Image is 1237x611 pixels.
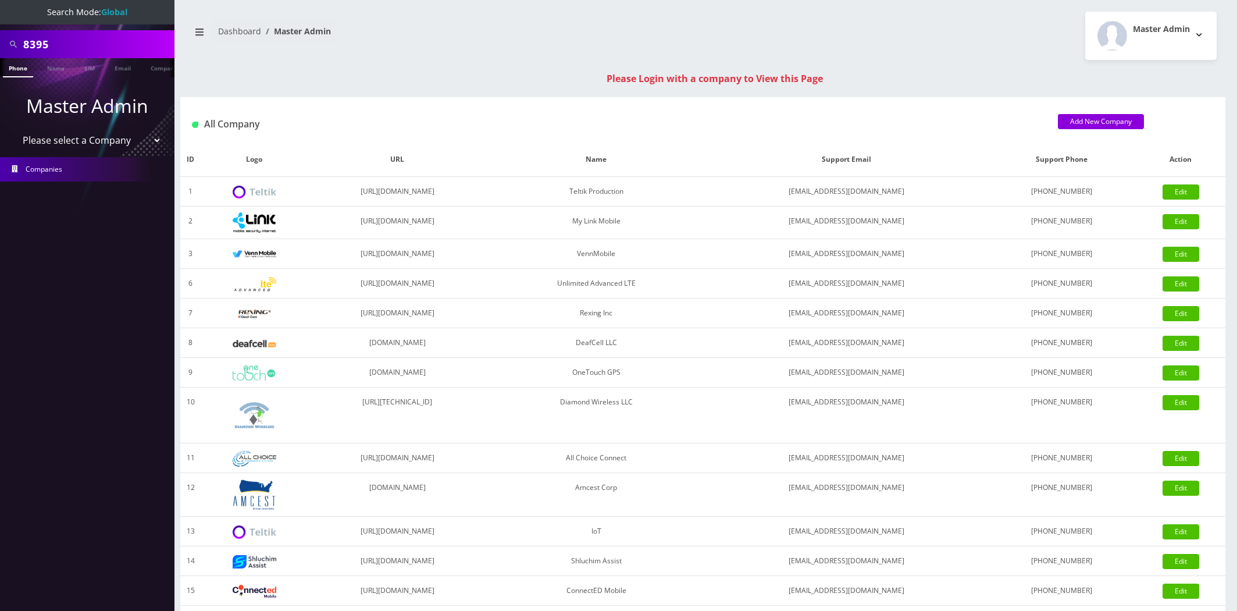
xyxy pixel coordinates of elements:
[1163,481,1199,496] a: Edit
[1133,24,1190,34] h2: Master Admin
[487,576,705,606] td: ConnectED Mobile
[180,546,201,576] td: 14
[233,308,276,319] img: Rexing Inc
[233,393,276,437] img: Diamond Wireless LLC
[192,122,198,128] img: All Company
[26,164,62,174] span: Companies
[1085,12,1217,60] button: Master Admin
[180,299,201,328] td: 7
[1163,395,1199,410] a: Edit
[705,299,988,328] td: [EMAIL_ADDRESS][DOMAIN_NAME]
[201,143,308,177] th: Logo
[988,177,1136,207] td: [PHONE_NUMBER]
[487,207,705,239] td: My Link Mobile
[180,207,201,239] td: 2
[308,143,487,177] th: URL
[487,546,705,576] td: Shluchim Assist
[79,58,101,76] a: SIM
[308,177,487,207] td: [URL][DOMAIN_NAME]
[705,239,988,269] td: [EMAIL_ADDRESS][DOMAIN_NAME]
[180,177,201,207] td: 1
[180,328,201,358] td: 8
[308,269,487,299] td: [URL][DOMAIN_NAME]
[705,328,988,358] td: [EMAIL_ADDRESS][DOMAIN_NAME]
[233,250,276,258] img: VennMobile
[180,143,201,177] th: ID
[180,517,201,546] td: 13
[1163,247,1199,262] a: Edit
[705,358,988,388] td: [EMAIL_ADDRESS][DOMAIN_NAME]
[988,269,1136,299] td: [PHONE_NUMBER]
[988,143,1136,177] th: Support Phone
[233,186,276,199] img: Teltik Production
[1163,524,1199,539] a: Edit
[308,546,487,576] td: [URL][DOMAIN_NAME]
[308,517,487,546] td: [URL][DOMAIN_NAME]
[1058,114,1144,129] a: Add New Company
[988,546,1136,576] td: [PHONE_NUMBER]
[3,58,33,77] a: Phone
[233,525,276,539] img: IoT
[233,451,276,467] img: All Choice Connect
[487,473,705,517] td: Amcest Corp
[988,473,1136,517] td: [PHONE_NUMBER]
[233,555,276,569] img: Shluchim Assist
[180,269,201,299] td: 6
[988,239,1136,269] td: [PHONE_NUMBER]
[705,473,988,517] td: [EMAIL_ADDRESS][DOMAIN_NAME]
[1163,306,1199,321] a: Edit
[1136,143,1225,177] th: Action
[180,388,201,443] td: 10
[705,517,988,546] td: [EMAIL_ADDRESS][DOMAIN_NAME]
[218,26,261,37] a: Dashboard
[988,328,1136,358] td: [PHONE_NUMBER]
[988,576,1136,606] td: [PHONE_NUMBER]
[705,207,988,239] td: [EMAIL_ADDRESS][DOMAIN_NAME]
[233,365,276,381] img: OneTouch GPS
[487,299,705,328] td: Rexing Inc
[308,473,487,517] td: [DOMAIN_NAME]
[988,517,1136,546] td: [PHONE_NUMBER]
[487,143,705,177] th: Name
[308,239,487,269] td: [URL][DOMAIN_NAME]
[233,340,276,347] img: DeafCell LLC
[180,239,201,269] td: 3
[1163,336,1199,351] a: Edit
[308,388,487,443] td: [URL][TECHNICAL_ID]
[41,58,70,76] a: Name
[705,177,988,207] td: [EMAIL_ADDRESS][DOMAIN_NAME]
[308,299,487,328] td: [URL][DOMAIN_NAME]
[47,6,127,17] span: Search Mode:
[233,585,276,598] img: ConnectED Mobile
[487,388,705,443] td: Diamond Wireless LLC
[23,33,172,55] input: Search All Companies
[308,207,487,239] td: [URL][DOMAIN_NAME]
[487,239,705,269] td: VennMobile
[1163,554,1199,569] a: Edit
[180,443,201,473] td: 11
[988,443,1136,473] td: [PHONE_NUMBER]
[1163,276,1199,292] a: Edit
[109,58,137,76] a: Email
[1163,584,1199,599] a: Edit
[233,479,276,510] img: Amcest Corp
[233,212,276,233] img: My Link Mobile
[487,269,705,299] td: Unlimited Advanced LTE
[192,72,1237,86] div: Please Login with a company to View this Page
[988,299,1136,328] td: [PHONE_NUMBER]
[988,207,1136,239] td: [PHONE_NUMBER]
[705,143,988,177] th: Support Email
[189,19,694,52] nav: breadcrumb
[487,328,705,358] td: DeafCell LLC
[1163,184,1199,200] a: Edit
[705,576,988,606] td: [EMAIL_ADDRESS][DOMAIN_NAME]
[705,388,988,443] td: [EMAIL_ADDRESS][DOMAIN_NAME]
[145,58,184,76] a: Company
[487,358,705,388] td: OneTouch GPS
[308,576,487,606] td: [URL][DOMAIN_NAME]
[101,6,127,17] strong: Global
[180,358,201,388] td: 9
[308,358,487,388] td: [DOMAIN_NAME]
[988,358,1136,388] td: [PHONE_NUMBER]
[487,443,705,473] td: All Choice Connect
